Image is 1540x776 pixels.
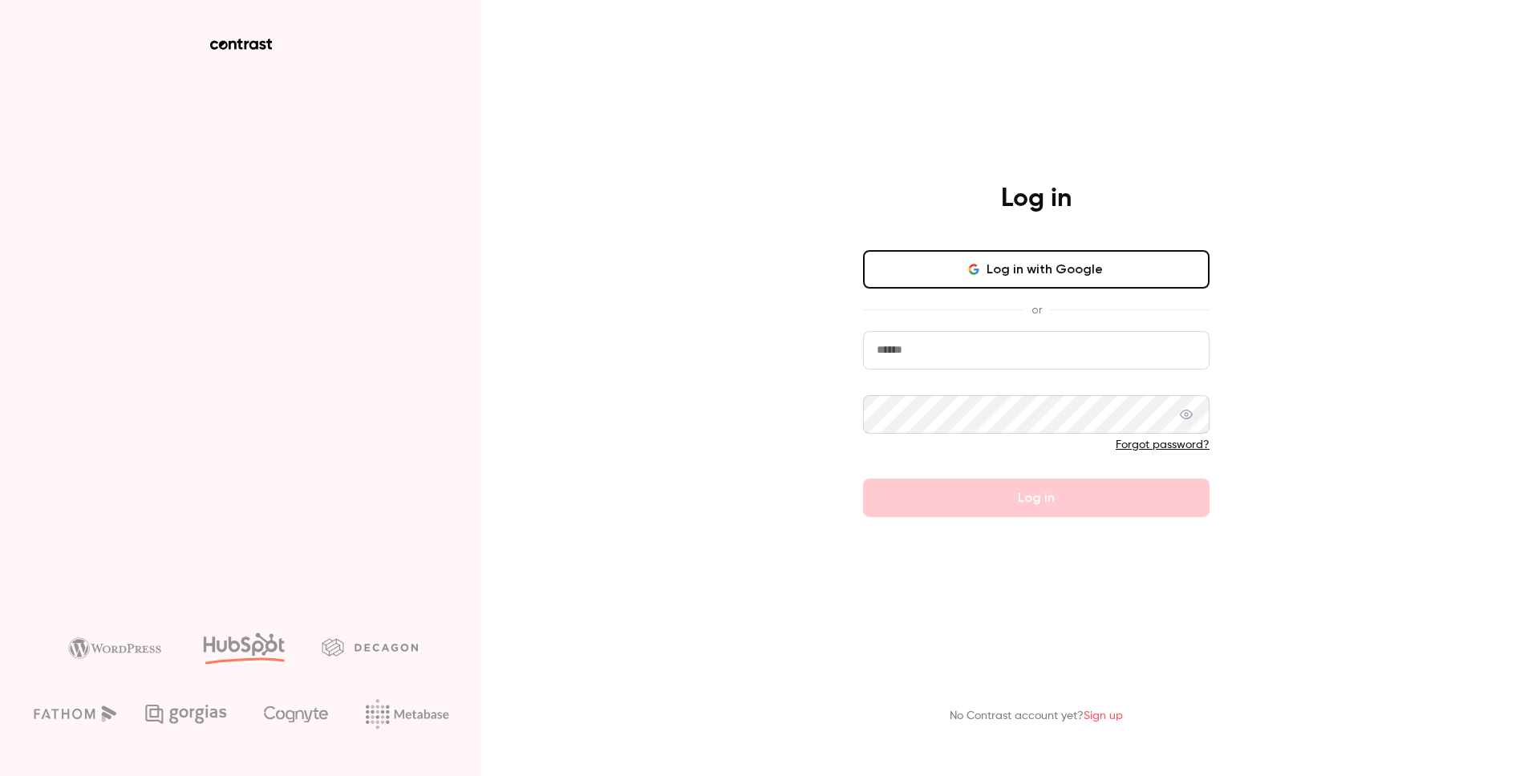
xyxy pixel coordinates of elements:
[863,250,1210,289] button: Log in with Google
[1116,439,1210,451] a: Forgot password?
[1023,301,1050,318] span: or
[1084,710,1123,721] a: Sign up
[950,708,1123,725] p: No Contrast account yet?
[322,638,418,656] img: decagon
[1001,183,1072,215] h4: Log in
